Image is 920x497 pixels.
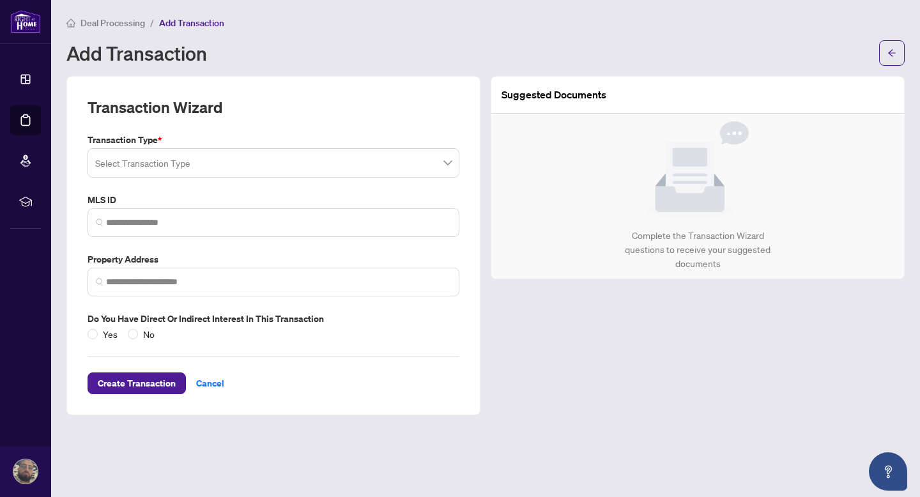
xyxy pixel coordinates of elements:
img: Null State Icon [647,121,749,218]
article: Suggested Documents [502,87,606,103]
span: Yes [98,327,123,341]
span: Cancel [196,373,224,394]
label: Transaction Type [88,133,459,147]
img: logo [10,10,41,33]
h1: Add Transaction [66,43,207,63]
li: / [150,15,154,30]
span: Deal Processing [80,17,145,29]
div: Complete the Transaction Wizard questions to receive your suggested documents [611,229,785,271]
label: MLS ID [88,193,459,207]
button: Cancel [186,372,234,394]
span: arrow-left [887,49,896,57]
label: Do you have direct or indirect interest in this transaction [88,312,459,326]
img: search_icon [96,278,103,286]
button: Open asap [869,452,907,491]
img: Profile Icon [13,459,38,484]
span: No [138,327,160,341]
h2: Transaction Wizard [88,97,222,118]
img: search_icon [96,218,103,226]
span: Create Transaction [98,373,176,394]
span: Add Transaction [159,17,224,29]
label: Property Address [88,252,459,266]
span: home [66,19,75,27]
button: Create Transaction [88,372,186,394]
